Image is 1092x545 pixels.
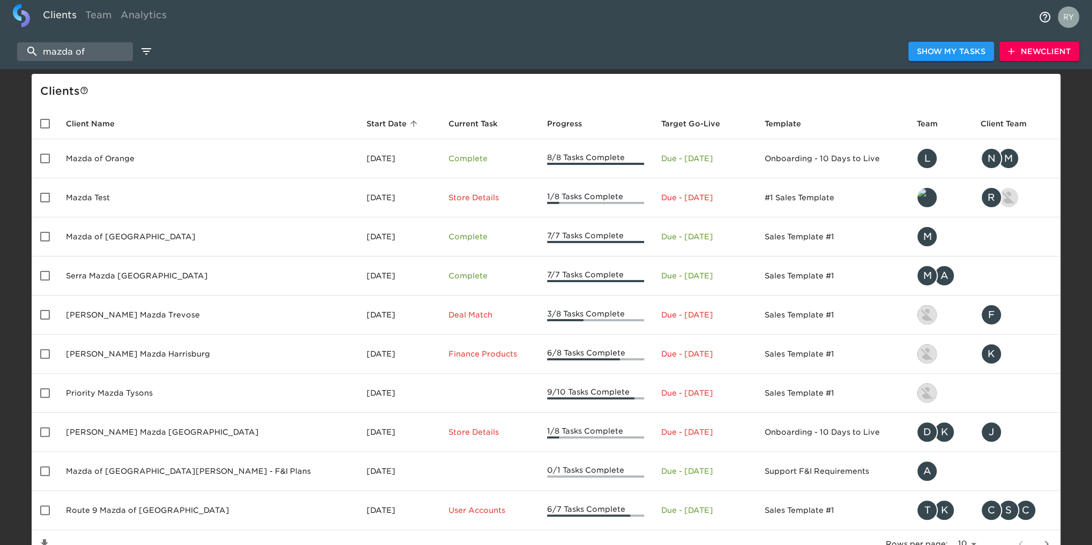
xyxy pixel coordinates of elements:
[917,344,937,364] img: lowell@roadster.com
[57,217,358,256] td: Mazda of [GEOGRAPHIC_DATA]
[981,187,1052,208] div: rebecca.faulkner@roadster.com, nikko.foster@roadster.com
[981,304,1052,326] div: flodise@faulknermazda.com
[981,148,1052,169] div: nchacon@mazdaoforange.com, mdelgado@mazdaoforange.com
[916,499,963,521] div: tracy@roadster.com, kevin.dodt@roadster.com
[57,374,358,413] td: Priority Mazda Tysons
[661,231,747,242] p: Due - [DATE]
[13,4,30,27] img: logo
[538,256,653,296] td: 7/7 Tasks Complete
[57,139,358,178] td: Mazda of Orange
[916,460,963,482] div: alanna.norotsky@roadster.com
[756,335,908,374] td: Sales Template #1
[916,304,963,326] div: lowell@roadster.com
[1008,45,1071,58] span: New Client
[756,413,908,452] td: Onboarding - 10 Days to Live
[981,421,1052,443] div: jvan@bommarito.net
[916,421,963,443] div: danny@roadster.com, kevin.dodt@roadster.com
[661,192,747,203] p: Due - [DATE]
[538,139,653,178] td: 8/8 Tasks Complete
[358,413,440,452] td: [DATE]
[908,42,994,62] button: Show My Tasks
[661,349,747,359] p: Due - [DATE]
[756,452,908,491] td: Support F&I Requirements
[116,4,171,30] a: Analytics
[998,499,1019,521] div: S
[538,217,653,256] td: 7/7 Tasks Complete
[999,42,1079,62] button: NewClient
[448,192,530,203] p: Store Details
[933,499,955,521] div: K
[57,491,358,530] td: Route 9 Mazda of [GEOGRAPHIC_DATA]
[661,388,747,398] p: Due - [DATE]
[39,4,81,30] a: Clients
[661,466,747,476] p: Due - [DATE]
[448,117,498,130] span: This is the next Task in this Hub that should be completed
[1015,499,1036,521] div: C
[661,270,747,281] p: Due - [DATE]
[57,178,358,217] td: Mazda Test
[981,499,1002,521] div: C
[917,45,985,58] span: Show My Tasks
[448,349,530,359] p: Finance Products
[358,452,440,491] td: [DATE]
[57,413,358,452] td: [PERSON_NAME] Mazda [GEOGRAPHIC_DATA]
[981,304,1002,326] div: F
[448,153,530,164] p: Complete
[661,153,747,164] p: Due - [DATE]
[57,452,358,491] td: Mazda of [GEOGRAPHIC_DATA][PERSON_NAME] - F&I Plans
[916,117,951,130] span: Team
[57,335,358,374] td: [PERSON_NAME] Mazda Harrisburg
[538,452,653,491] td: 0/1 Tasks Complete
[917,305,937,324] img: lowell@roadster.com
[916,226,938,247] div: M
[756,178,908,217] td: #1 Sales Template
[358,139,440,178] td: [DATE]
[448,270,530,281] p: Complete
[981,117,1041,130] span: Client Team
[66,117,129,130] span: Client Name
[756,217,908,256] td: Sales Template #1
[981,187,1002,208] div: R
[916,343,963,365] div: lowell@roadster.com
[917,188,937,207] img: leland@roadster.com
[358,217,440,256] td: [DATE]
[538,335,653,374] td: 6/8 Tasks Complete
[756,139,908,178] td: Onboarding - 10 Days to Live
[981,499,1052,521] div: chadmazda9@gmail.com, Stefanie@rt9mazda.com, chad@route9mazda.com
[765,117,815,130] span: Template
[916,148,938,169] div: L
[916,148,963,169] div: lauren.seimas@roadster.com
[661,309,747,320] p: Due - [DATE]
[538,491,653,530] td: 6/7 Tasks Complete
[367,117,421,130] span: Start Date
[981,148,1002,169] div: N
[40,82,1056,100] div: Client s
[358,491,440,530] td: [DATE]
[448,427,530,437] p: Store Details
[661,505,747,516] p: Due - [DATE]
[137,42,155,60] button: edit
[661,117,734,130] span: Target Go-Live
[358,335,440,374] td: [DATE]
[981,343,1002,365] div: K
[916,265,938,286] div: M
[981,343,1052,365] div: kfunk@faulknermazda.com
[538,178,653,217] td: 1/8 Tasks Complete
[57,296,358,335] td: [PERSON_NAME] Mazda Trevose
[916,382,963,404] div: lowell@roadster.com
[756,374,908,413] td: Sales Template #1
[448,231,530,242] p: Complete
[80,86,88,95] svg: This is a list of all of your clients and clients shared with you
[547,117,596,130] span: Progress
[916,187,963,208] div: leland@roadster.com
[916,499,938,521] div: T
[358,178,440,217] td: [DATE]
[916,226,963,247] div: mike.crothers@roadster.com
[916,460,938,482] div: A
[981,421,1002,443] div: J
[999,188,1018,207] img: nikko.foster@roadster.com
[358,296,440,335] td: [DATE]
[81,4,116,30] a: Team
[448,309,530,320] p: Deal Match
[756,296,908,335] td: Sales Template #1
